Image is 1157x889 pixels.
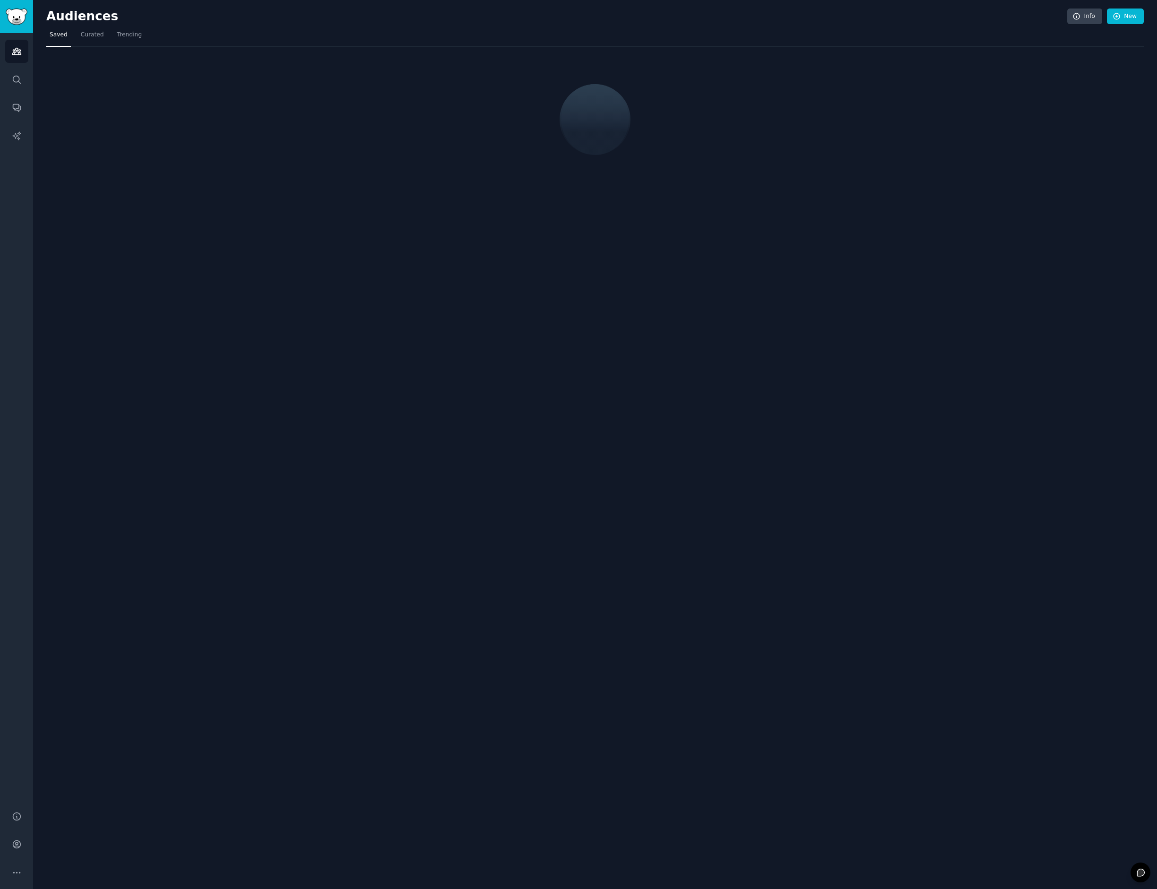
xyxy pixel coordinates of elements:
[46,27,71,47] a: Saved
[81,31,104,39] span: Curated
[1067,9,1102,25] a: Info
[50,31,68,39] span: Saved
[117,31,142,39] span: Trending
[6,9,27,25] img: GummySearch logo
[114,27,145,47] a: Trending
[1107,9,1144,25] a: New
[77,27,107,47] a: Curated
[46,9,1067,24] h2: Audiences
